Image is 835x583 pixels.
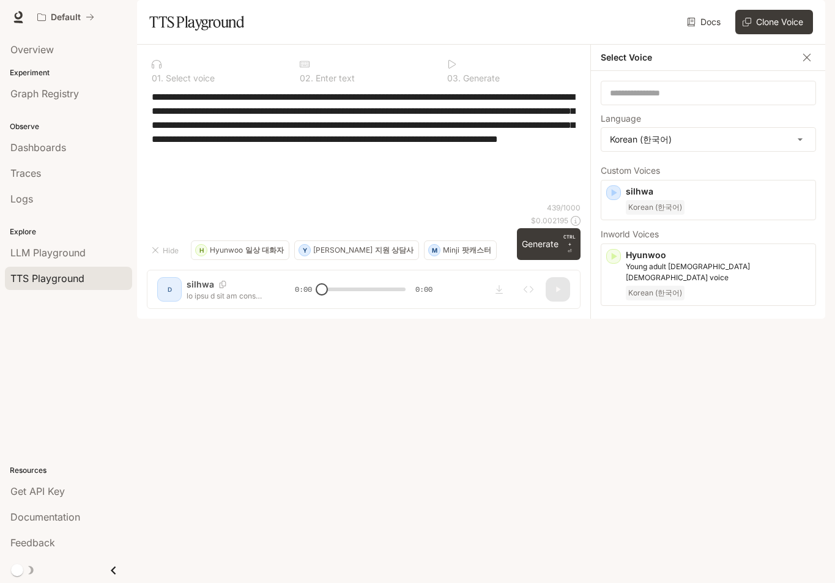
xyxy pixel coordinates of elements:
div: Korean (한국어) [601,128,815,151]
p: ⏎ [563,233,576,255]
p: Hyunwoo [210,247,243,254]
p: 지원 상담사 [375,247,414,254]
p: Custom Voices [601,166,816,175]
p: 0 2 . [300,74,313,83]
p: Generate [461,74,500,83]
p: Default [51,12,81,23]
h1: TTS Playground [149,10,244,34]
button: All workspaces [32,5,100,29]
button: Clone Voice [735,10,813,34]
p: Select voice [163,74,215,83]
div: Y [299,240,310,260]
button: HHyunwoo일상 대화자 [191,240,289,260]
p: Young adult Korean male voice [626,261,811,283]
p: Language [601,114,641,123]
p: Inworld Voices [601,230,816,239]
p: 팟캐스터 [462,247,491,254]
button: Hide [147,240,186,260]
a: Docs [685,10,726,34]
p: [PERSON_NAME] [313,247,373,254]
button: GenerateCTRL +⏎ [517,228,581,260]
p: CTRL + [563,233,576,248]
button: Y[PERSON_NAME]지원 상담사 [294,240,419,260]
p: 0 1 . [152,74,163,83]
button: MMinji팟캐스터 [424,240,497,260]
span: Korean (한국어) [626,286,685,300]
span: Korean (한국어) [626,200,685,215]
p: 0 3 . [447,74,461,83]
p: Minji [443,247,459,254]
p: silhwa [626,185,811,198]
p: Enter text [313,74,355,83]
div: M [429,240,440,260]
p: Hyunwoo [626,249,811,261]
div: H [196,240,207,260]
p: 일상 대화자 [245,247,284,254]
